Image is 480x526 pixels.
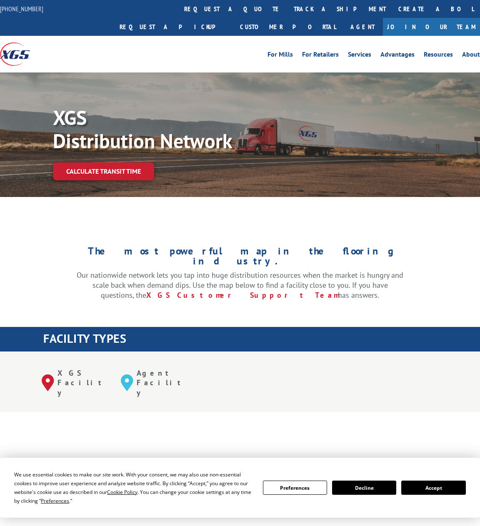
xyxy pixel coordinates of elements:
a: For Retailers [302,51,339,60]
span: Preferences [41,497,69,504]
a: Advantages [380,51,415,60]
a: Join Our Team [383,18,480,36]
a: About [462,51,480,60]
a: For Mills [267,51,293,60]
a: Agent [342,18,383,36]
h1: FACILITY TYPES [43,333,480,349]
a: Resources [424,51,453,60]
p: Agent Facility [137,368,187,398]
a: Customer Portal [234,18,342,36]
button: Accept [401,481,465,495]
a: Calculate transit time [53,162,154,180]
button: Preferences [263,481,327,495]
p: XGS Facility [57,368,108,398]
button: Decline [332,481,396,495]
a: Request a pickup [113,18,234,36]
div: We use essential cookies to make our site work. With your consent, we may also use non-essential ... [14,470,252,505]
h1: The most powerful map in the flooring industry. [77,246,403,270]
a: XGS Customer Support Team [146,290,338,300]
p: Our nationwide network lets you tap into huge distribution resources when the market is hungry an... [77,270,403,300]
p: XGS Distribution Network [53,106,303,152]
span: Cookie Policy [107,489,137,496]
a: Services [348,51,371,60]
